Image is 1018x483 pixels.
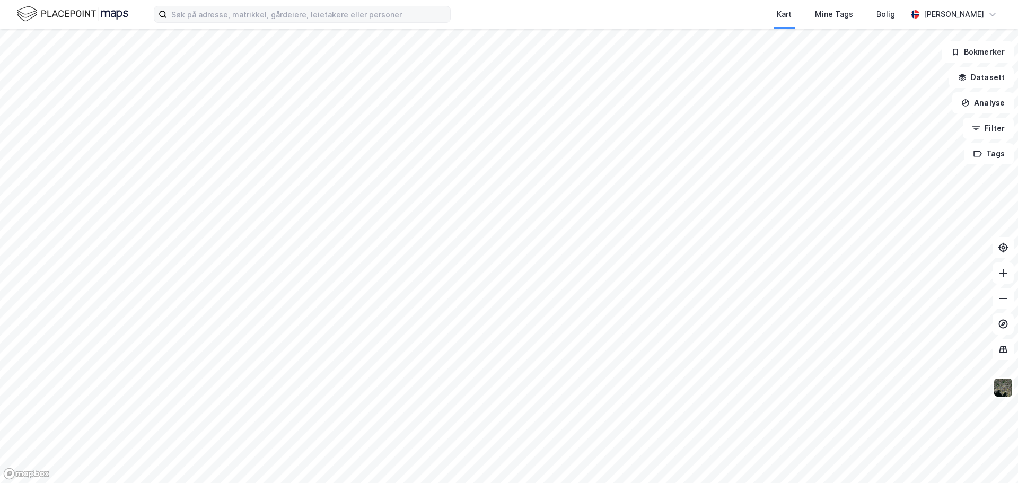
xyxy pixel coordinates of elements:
div: Bolig [876,8,895,21]
button: Datasett [949,67,1014,88]
button: Analyse [952,92,1014,113]
button: Filter [963,118,1014,139]
button: Tags [964,143,1014,164]
input: Søk på adresse, matrikkel, gårdeiere, leietakere eller personer [167,6,450,22]
div: Kart [777,8,792,21]
a: Mapbox homepage [3,468,50,480]
img: 9k= [993,377,1013,398]
div: [PERSON_NAME] [924,8,984,21]
img: logo.f888ab2527a4732fd821a326f86c7f29.svg [17,5,128,23]
button: Bokmerker [942,41,1014,63]
iframe: Chat Widget [965,432,1018,483]
div: Mine Tags [815,8,853,21]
